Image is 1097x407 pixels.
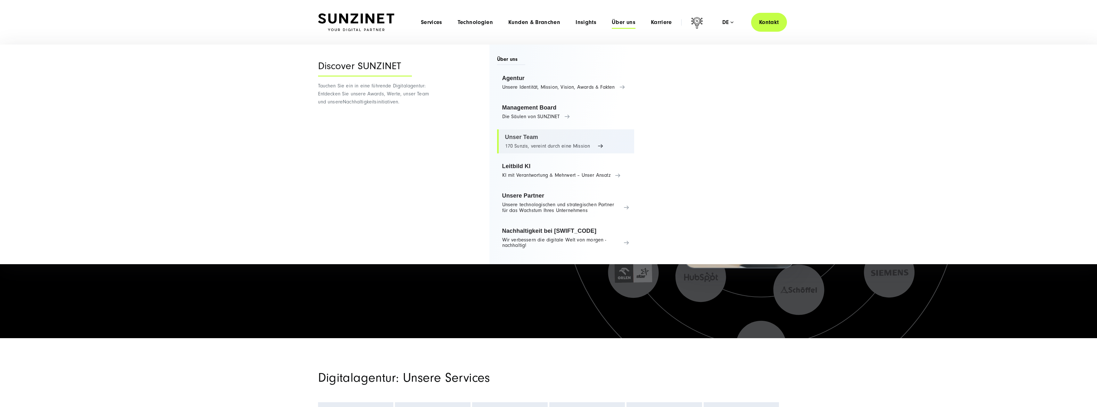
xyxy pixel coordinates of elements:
[722,19,733,26] div: de
[318,61,412,77] div: Discover SUNZINET
[497,223,634,253] a: Nachhaltigkeit bei [SWIFT_CODE] Wir verbessern die digitale Welt von morgen - nachhaltig!
[318,13,394,31] img: SUNZINET Full Service Digital Agentur
[751,13,787,32] a: Kontakt
[497,129,634,154] a: Unser Team 170 Sunzis, vereint durch eine Mission
[458,19,493,26] a: Technologien
[318,370,622,386] h2: Digitalagentur: Unsere Services
[497,70,634,95] a: Agentur Unsere Identität, Mission, Vision, Awards & Fakten
[497,56,526,65] span: Über uns
[612,19,635,26] a: Über uns
[421,19,442,26] a: Services
[318,83,429,105] span: Tauchen Sie ein in eine führende Digitalagentur: Entdecken Sie unsere Awards, Werte, unser Team u...
[497,188,634,218] a: Unsere Partner Unsere technologischen und strategischen Partner für das Wachstum Ihres Unternehmens
[508,19,560,26] a: Kunden & Branchen
[576,19,596,26] a: Insights
[651,19,672,26] a: Karriere
[497,159,634,183] a: Leitbild KI KI mit Verantwortung & Mehrwert – Unser Ansatz
[318,45,438,264] div: Nachhaltigkeitsinitiativen.
[497,100,634,124] a: Management Board Die Säulen von SUNZINET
